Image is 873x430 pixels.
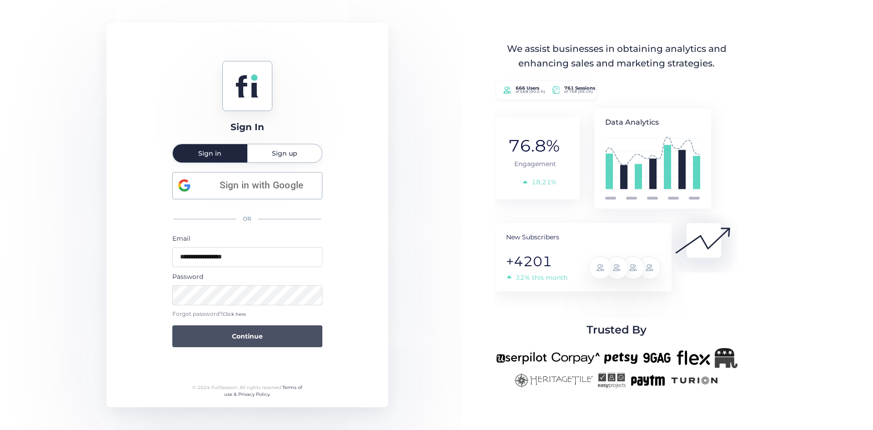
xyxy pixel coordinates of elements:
img: paytm-new.png [630,373,665,388]
img: petsy-new.png [604,348,637,368]
div: © 2024 FullSession. All rights reserved. [188,384,306,398]
tspan: 666 Users [516,86,540,91]
button: Continue [172,325,322,347]
img: corpay-new.png [552,348,600,368]
tspan: Data Analytics [605,118,659,126]
img: Republicanlogo-bw.png [715,348,738,368]
tspan: 76.8% [509,136,560,156]
tspan: Engagement [514,160,556,168]
tspan: 18,21% [532,178,557,186]
div: Password [172,272,322,282]
span: Sign in [198,150,221,157]
span: Sign in with Google [207,178,316,193]
span: Continue [232,331,263,341]
img: userpilot-new.png [496,348,547,368]
img: easyprojects-new.png [597,373,626,388]
div: Forgot password? [172,310,322,319]
img: 9gag-new.png [642,348,672,368]
tspan: New Subscribers [506,233,559,241]
tspan: of 768 (99.1%) [565,90,593,94]
tspan: 761 Sessions [565,86,596,91]
tspan: +4201 [506,253,552,270]
img: heritagetile-new.png [514,373,593,388]
img: turion-new.png [670,373,719,388]
div: Sign In [231,120,264,134]
span: Sign up [272,150,297,157]
div: We assist businesses in obtaining analytics and enhancing sales and marketing strategies. [497,42,737,71]
img: flex-new.png [677,348,710,368]
span: Click here [223,311,246,317]
div: OR [172,209,322,229]
tspan: 32% this month [516,273,567,282]
tspan: of 668 (90.0 %) [516,90,545,94]
span: Trusted By [587,321,647,339]
div: Email [172,233,322,243]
